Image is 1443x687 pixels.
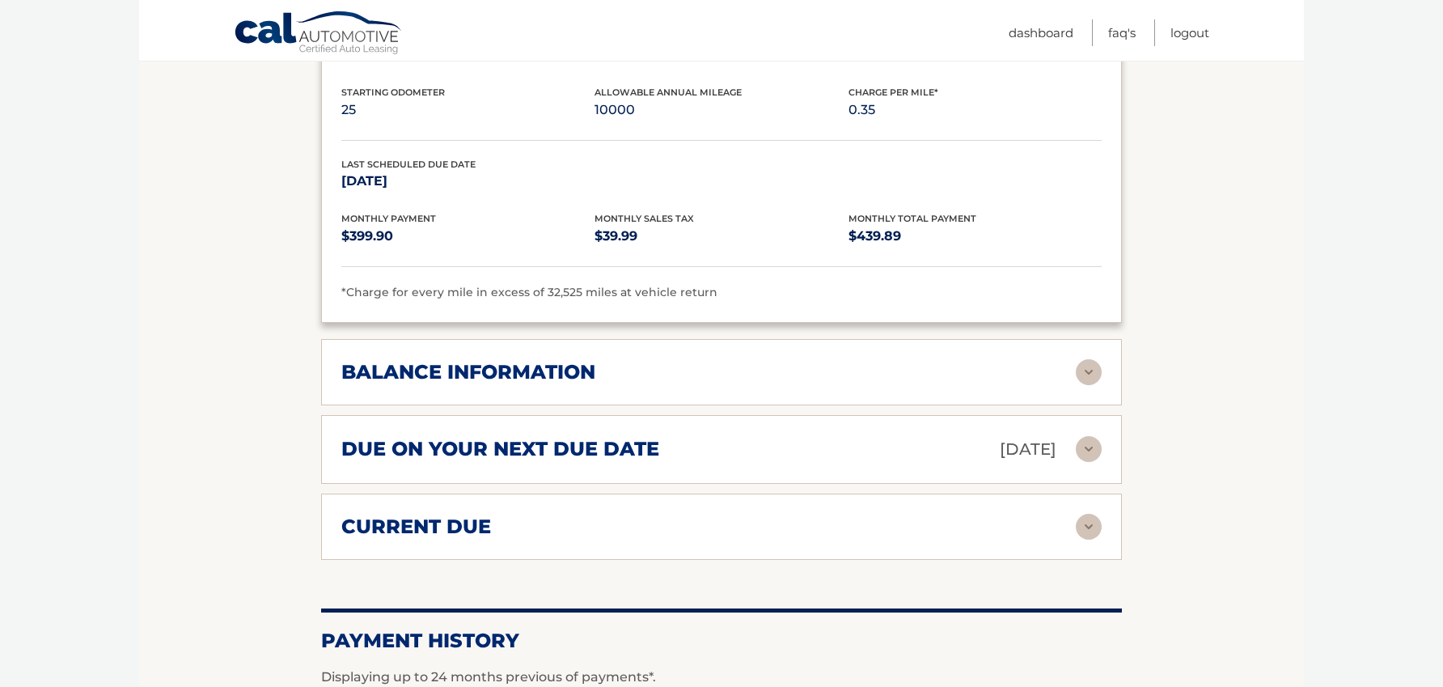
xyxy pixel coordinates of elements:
p: [DATE] [1000,435,1056,464]
p: 25 [341,99,595,121]
h2: balance information [341,360,595,384]
p: [DATE] [341,170,595,193]
span: Monthly Payment [341,213,436,224]
h2: current due [341,515,491,539]
h2: due on your next due date [341,437,659,461]
span: Allowable Annual Mileage [595,87,742,98]
span: Monthly Total Payment [848,213,976,224]
img: accordion-rest.svg [1076,514,1102,540]
p: 0.35 [848,99,1102,121]
p: $399.90 [341,225,595,248]
img: accordion-rest.svg [1076,436,1102,462]
span: Starting Odometer [341,87,445,98]
p: $39.99 [595,225,848,248]
p: 10000 [595,99,848,121]
span: Charge Per Mile* [848,87,938,98]
span: *Charge for every mile in excess of 32,525 miles at vehicle return [341,285,717,299]
a: Dashboard [1009,19,1073,46]
span: Monthly Sales Tax [595,213,694,224]
h2: Payment History [321,629,1122,653]
p: $439.89 [848,225,1102,248]
span: Last Scheduled Due Date [341,159,476,170]
a: FAQ's [1108,19,1136,46]
p: Displaying up to 24 months previous of payments*. [321,668,1122,687]
a: Logout [1170,19,1209,46]
img: accordion-rest.svg [1076,359,1102,385]
a: Cal Automotive [234,11,404,57]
